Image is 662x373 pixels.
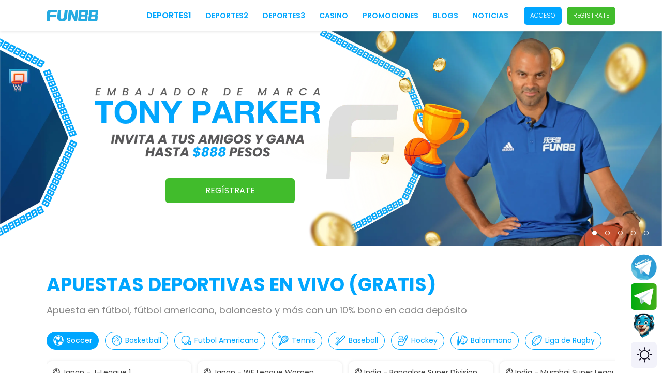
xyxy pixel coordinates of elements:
[631,283,657,310] button: Join telegram
[263,10,305,21] a: Deportes3
[631,312,657,339] button: Contact customer service
[272,332,322,350] button: Tennis
[349,335,378,346] p: Baseball
[174,332,265,350] button: Futbol Americano
[47,303,615,317] p: Apuesta en fútbol, fútbol americano, baloncesto y más con un 10% bono en cada depósito
[573,11,609,20] p: Regístrate
[525,332,601,350] button: Liga de Rugby
[391,332,444,350] button: Hockey
[47,10,98,21] img: Company Logo
[411,335,438,346] p: Hockey
[433,10,458,21] a: BLOGS
[165,178,295,203] a: Regístrate
[328,332,385,350] button: Baseball
[125,335,161,346] p: Basketball
[319,10,348,21] a: CASINO
[631,342,657,368] div: Switch theme
[194,335,259,346] p: Futbol Americano
[530,11,555,20] p: Acceso
[47,271,615,299] h2: APUESTAS DEPORTIVAS EN VIVO (gratis)
[292,335,315,346] p: Tennis
[471,335,512,346] p: Balonmano
[450,332,519,350] button: Balonmano
[206,10,248,21] a: Deportes2
[146,9,191,22] a: Deportes1
[47,332,99,350] button: Soccer
[105,332,168,350] button: Basketball
[473,10,508,21] a: NOTICIAS
[363,10,418,21] a: Promociones
[545,335,595,346] p: Liga de Rugby
[631,254,657,281] button: Join telegram channel
[67,335,92,346] p: Soccer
